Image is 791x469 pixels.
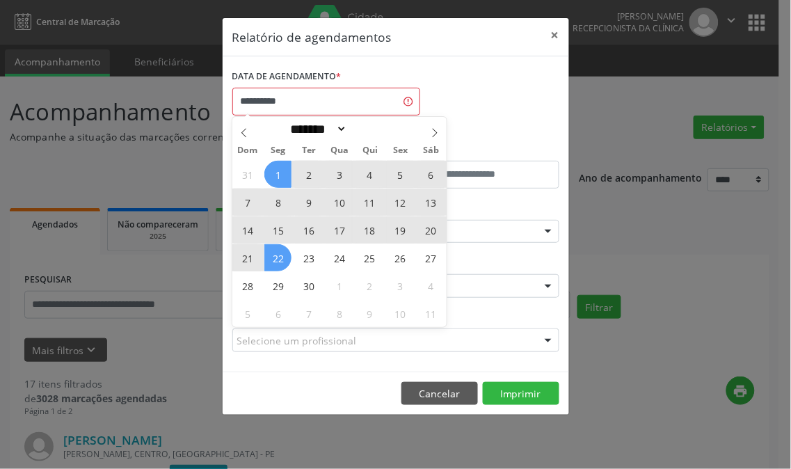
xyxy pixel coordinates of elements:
[416,146,447,155] span: Sáb
[326,244,353,271] span: Setembro 24, 2025
[286,122,347,136] select: Month
[541,18,569,52] button: Close
[356,161,383,188] span: Setembro 4, 2025
[417,300,445,327] span: Outubro 11, 2025
[483,382,559,406] button: Imprimir
[387,189,414,216] span: Setembro 12, 2025
[387,300,414,327] span: Outubro 10, 2025
[326,300,353,327] span: Outubro 8, 2025
[264,272,291,299] span: Setembro 29, 2025
[264,244,291,271] span: Setembro 22, 2025
[294,146,324,155] span: Ter
[356,272,383,299] span: Outubro 2, 2025
[387,272,414,299] span: Outubro 3, 2025
[417,216,445,244] span: Setembro 20, 2025
[295,244,322,271] span: Setembro 23, 2025
[326,272,353,299] span: Outubro 1, 2025
[264,300,291,327] span: Outubro 6, 2025
[263,146,294,155] span: Seg
[264,161,291,188] span: Setembro 1, 2025
[234,189,261,216] span: Setembro 7, 2025
[234,244,261,271] span: Setembro 21, 2025
[399,139,559,161] label: ATÉ
[295,272,322,299] span: Setembro 30, 2025
[387,161,414,188] span: Setembro 5, 2025
[295,189,322,216] span: Setembro 9, 2025
[326,161,353,188] span: Setembro 3, 2025
[326,189,353,216] span: Setembro 10, 2025
[232,66,342,88] label: DATA DE AGENDAMENTO
[232,146,263,155] span: Dom
[347,122,393,136] input: Year
[234,216,261,244] span: Setembro 14, 2025
[417,189,445,216] span: Setembro 13, 2025
[234,272,261,299] span: Setembro 28, 2025
[234,300,261,327] span: Outubro 5, 2025
[385,146,416,155] span: Sex
[237,333,357,348] span: Selecione um profissional
[234,161,261,188] span: Agosto 31, 2025
[356,216,383,244] span: Setembro 18, 2025
[324,146,355,155] span: Qua
[295,161,322,188] span: Setembro 2, 2025
[264,189,291,216] span: Setembro 8, 2025
[401,382,478,406] button: Cancelar
[356,189,383,216] span: Setembro 11, 2025
[417,272,445,299] span: Outubro 4, 2025
[355,146,385,155] span: Qui
[417,244,445,271] span: Setembro 27, 2025
[417,161,445,188] span: Setembro 6, 2025
[295,300,322,327] span: Outubro 7, 2025
[356,244,383,271] span: Setembro 25, 2025
[326,216,353,244] span: Setembro 17, 2025
[387,244,414,271] span: Setembro 26, 2025
[232,28,392,46] h5: Relatório de agendamentos
[356,300,383,327] span: Outubro 9, 2025
[387,216,414,244] span: Setembro 19, 2025
[295,216,322,244] span: Setembro 16, 2025
[264,216,291,244] span: Setembro 15, 2025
